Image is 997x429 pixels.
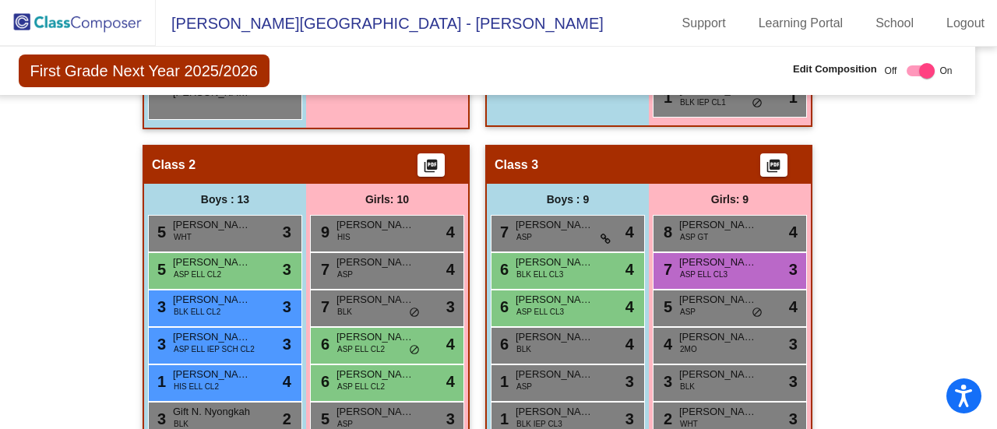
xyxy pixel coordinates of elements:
[496,223,509,241] span: 7
[487,184,649,215] div: Boys : 9
[317,261,329,278] span: 7
[174,343,255,355] span: ASP ELL IEP SCH CL2
[679,329,757,345] span: [PERSON_NAME]
[789,258,798,281] span: 3
[173,292,251,308] span: [PERSON_NAME]
[283,295,291,318] span: 3
[496,336,509,353] span: 6
[336,217,414,233] span: [PERSON_NAME]
[789,86,798,109] span: 1
[173,404,251,420] span: Gift N. Nyongkah
[746,11,856,36] a: Learning Portal
[679,217,757,233] span: [PERSON_NAME]
[680,343,697,355] span: 2MO
[19,55,270,87] span: First Grade Next Year 2025/2026
[153,223,166,241] span: 5
[660,223,672,241] span: 8
[153,298,166,315] span: 3
[680,306,696,318] span: ASP
[337,381,385,392] span: ASP ELL CL2
[317,410,329,427] span: 5
[625,332,634,356] span: 4
[680,97,726,108] span: BLK IEP CL1
[625,295,634,318] span: 4
[174,381,219,392] span: HIS ELL CL2
[336,329,414,345] span: [PERSON_NAME]
[153,373,166,390] span: 1
[317,336,329,353] span: 6
[409,344,420,357] span: do_not_disturb_alt
[680,269,727,280] span: ASP ELL CL3
[153,336,166,353] span: 3
[516,269,563,280] span: BLK ELL CL3
[409,307,420,319] span: do_not_disturb_alt
[660,410,672,427] span: 2
[306,184,468,215] div: Girls: 10
[789,220,798,244] span: 4
[516,329,594,345] span: [PERSON_NAME]
[174,306,220,318] span: BLK ELL CL2
[516,343,531,355] span: BLK
[679,404,757,420] span: [PERSON_NAME] III [PERSON_NAME]
[173,367,251,382] span: [PERSON_NAME] [PERSON_NAME]
[173,329,251,345] span: [PERSON_NAME]
[337,269,353,280] span: ASP
[516,306,564,318] span: ASP ELL CL3
[173,255,251,270] span: [PERSON_NAME]
[660,336,672,353] span: 4
[173,217,251,233] span: [PERSON_NAME]
[421,158,440,180] mat-icon: picture_as_pdf
[152,157,196,173] span: Class 2
[679,255,757,270] span: [PERSON_NAME]
[446,258,455,281] span: 4
[680,381,695,392] span: BLK
[283,258,291,281] span: 3
[317,373,329,390] span: 6
[625,258,634,281] span: 4
[660,261,672,278] span: 7
[495,157,538,173] span: Class 3
[752,307,763,319] span: do_not_disturb_alt
[417,153,445,177] button: Print Students Details
[885,64,897,78] span: Off
[752,97,763,110] span: do_not_disturb_alt
[760,153,787,177] button: Print Students Details
[516,255,594,270] span: [PERSON_NAME]
[660,373,672,390] span: 3
[680,231,709,243] span: ASP GT
[516,231,532,243] span: ASP
[863,11,926,36] a: School
[679,367,757,382] span: [PERSON_NAME]
[283,370,291,393] span: 4
[670,11,738,36] a: Support
[649,184,811,215] div: Girls: 9
[446,295,455,318] span: 3
[156,11,604,36] span: [PERSON_NAME][GEOGRAPHIC_DATA] - [PERSON_NAME]
[496,261,509,278] span: 6
[174,269,221,280] span: ASP ELL CL2
[516,217,594,233] span: [PERSON_NAME]
[174,231,192,243] span: WHT
[625,370,634,393] span: 3
[660,298,672,315] span: 5
[496,410,509,427] span: 1
[337,343,385,355] span: ASP ELL CL2
[283,220,291,244] span: 3
[144,184,306,215] div: Boys : 13
[336,367,414,382] span: [PERSON_NAME]
[516,367,594,382] span: [PERSON_NAME]
[516,381,532,392] span: ASP
[153,410,166,427] span: 3
[153,261,166,278] span: 5
[317,223,329,241] span: 9
[336,292,414,308] span: [PERSON_NAME]
[446,370,455,393] span: 4
[337,306,352,318] span: BLK
[789,295,798,318] span: 4
[516,292,594,308] span: [PERSON_NAME]
[793,62,877,77] span: Edit Composition
[336,404,414,420] span: [PERSON_NAME]
[789,370,798,393] span: 3
[660,89,672,106] span: 1
[939,64,952,78] span: On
